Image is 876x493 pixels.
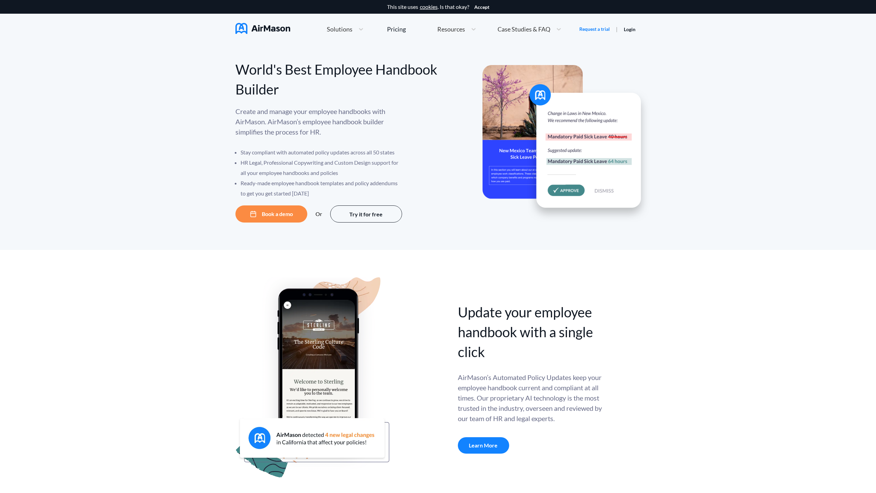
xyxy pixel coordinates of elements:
div: World's Best Employee Handbook Builder [235,60,438,99]
img: handbook apu [235,277,389,478]
div: Pricing [387,26,406,32]
li: Ready-made employee handbook templates and policy addendums to get you get started [DATE] [241,178,403,199]
div: AirMason’s Automated Policy Updates keep your employee handbook current and compliant at all time... [458,372,603,424]
p: Create and manage your employee handbooks with AirMason. AirMason’s employee handbook builder sim... [235,106,403,137]
span: Solutions [327,26,352,32]
span: Case Studies & FAQ [498,26,550,32]
button: Accept cookies [474,4,489,10]
button: Try it for free [330,205,402,223]
button: Book a demo [235,205,307,223]
div: Or [315,211,322,217]
a: cookies [420,4,438,10]
img: hero-banner [482,65,650,222]
div: Update your employee handbook with a single click [458,302,603,362]
a: Login [624,26,635,32]
span: | [616,26,618,32]
span: Resources [437,26,465,32]
a: Learn More [458,437,509,454]
a: Request a trial [579,26,610,33]
img: AirMason Logo [235,23,290,34]
li: Stay compliant with automated policy updates across all 50 states [241,147,403,157]
a: Pricing [387,23,406,35]
li: HR Legal, Professional Copywriting and Custom Design support for all your employee handbooks and ... [241,157,403,178]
